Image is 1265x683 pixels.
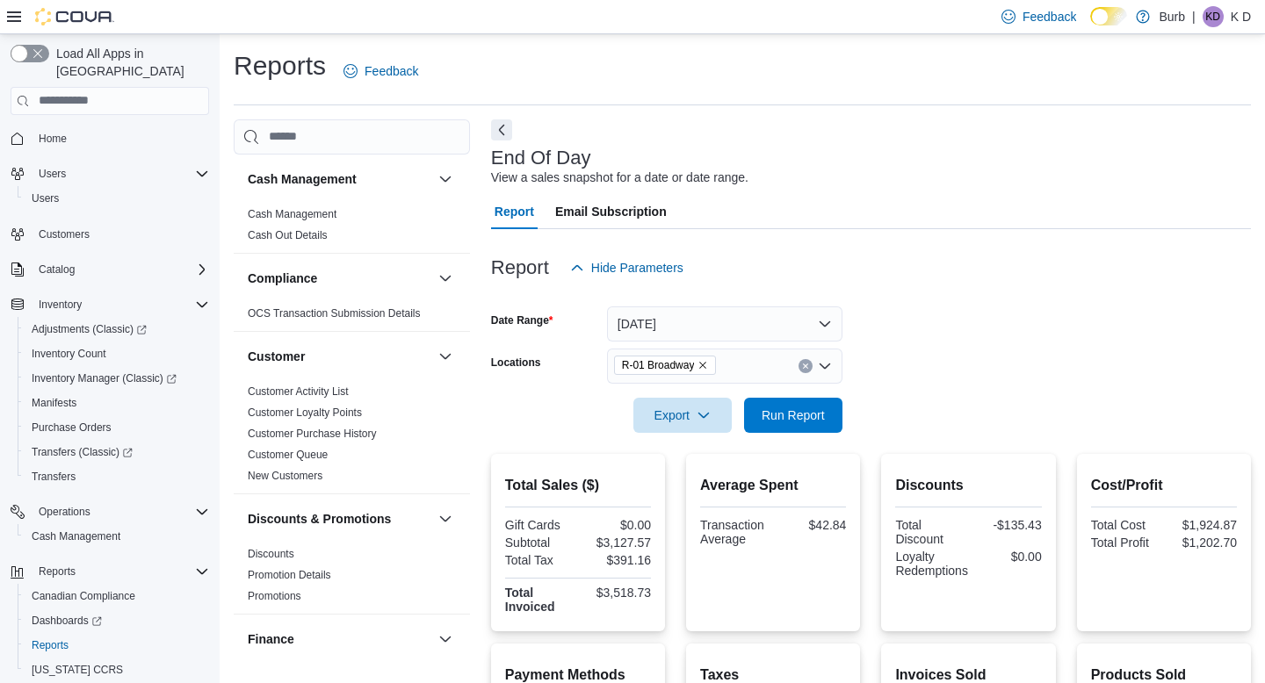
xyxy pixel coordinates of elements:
a: Home [32,128,74,149]
button: Transfers [18,464,216,489]
button: Inventory Count [18,341,216,366]
button: Cash Management [435,169,456,190]
h2: Discounts [895,475,1041,496]
span: Inventory Count [25,343,209,364]
h2: Total Sales ($) [505,475,651,496]
span: KD [1205,6,1220,27]
span: Cash Management [25,526,209,547]
div: View a sales snapshot for a date or date range. [491,169,748,187]
span: R-01 Broadway [614,356,717,375]
div: $42.84 [777,518,846,532]
p: Burb [1159,6,1185,27]
span: Inventory [39,298,82,312]
button: Operations [4,500,216,524]
span: Canadian Compliance [32,589,135,603]
span: Operations [39,505,90,519]
button: Discounts & Promotions [248,510,431,528]
span: Purchase Orders [25,417,209,438]
span: Manifests [25,392,209,413]
strong: Total Invoiced [505,586,555,614]
button: Export [633,398,732,433]
button: Customers [4,221,216,247]
span: Promotion Details [248,568,331,582]
h3: Discounts & Promotions [248,510,391,528]
a: Customers [32,224,97,245]
div: -$135.43 [972,518,1042,532]
img: Cova [35,8,114,25]
span: Transfers [25,466,209,487]
a: Transfers [25,466,83,487]
button: Inventory [4,292,216,317]
h2: Cost/Profit [1091,475,1237,496]
a: New Customers [248,470,322,482]
a: Users [25,188,66,209]
button: Reports [4,559,216,584]
span: Dashboards [32,614,102,628]
h3: Customer [248,348,305,365]
button: Operations [32,501,98,522]
button: Finance [248,630,431,648]
span: Reports [25,635,209,656]
span: Users [32,163,209,184]
a: Cash Management [248,208,336,220]
h3: Compliance [248,270,317,287]
span: Users [25,188,209,209]
div: $1,202.70 [1167,536,1237,550]
a: Customer Loyalty Points [248,406,362,419]
h3: Report [491,257,549,278]
span: Cash Out Details [248,228,328,242]
a: Manifests [25,392,83,413]
h2: Average Spent [700,475,846,496]
div: Transaction Average [700,518,770,546]
span: Customer Purchase History [248,427,377,441]
div: Cash Management [234,204,470,253]
span: Inventory Count [32,347,106,361]
button: Users [18,186,216,211]
div: $0.00 [975,550,1042,564]
button: Reports [32,561,83,582]
div: K D [1203,6,1224,27]
a: Promotions [248,590,301,602]
h3: Finance [248,630,294,648]
div: Customer [234,381,470,493]
button: Open list of options [818,359,832,373]
div: $1,924.87 [1167,518,1237,532]
button: Users [4,162,216,186]
button: Clear input [799,359,813,373]
a: Canadian Compliance [25,586,142,607]
h1: Reports [234,48,326,83]
div: Total Cost [1091,518,1160,532]
button: Remove R-01 Broadway from selection in this group [698,360,708,370]
button: Catalog [4,257,216,282]
h3: Cash Management [248,170,357,188]
button: Canadian Compliance [18,584,216,608]
span: Adjustments (Classic) [32,322,147,336]
span: Customer Queue [248,448,328,462]
span: Reports [32,638,69,652]
span: Run Report [762,406,825,424]
button: Inventory [32,294,89,315]
a: OCS Transaction Submission Details [248,307,421,320]
span: Email Subscription [555,194,667,229]
span: Purchase Orders [32,421,112,435]
a: Cash Management [25,526,127,547]
a: Discounts [248,548,294,560]
a: Customer Purchase History [248,428,377,440]
span: Reports [39,564,76,579]
span: [US_STATE] CCRS [32,663,123,677]
div: Total Tax [505,553,575,567]
span: Promotions [248,589,301,603]
span: Users [32,191,59,205]
button: Customer [248,348,431,365]
button: Discounts & Promotions [435,508,456,529]
a: Inventory Count [25,343,113,364]
span: Customers [39,227,90,241]
span: Users [39,167,66,181]
span: Export [644,398,721,433]
a: Inventory Manager (Classic) [18,366,216,391]
span: Report [495,194,534,229]
div: $391.16 [582,553,651,567]
button: Cash Management [18,524,216,549]
div: Discounts & Promotions [234,543,470,614]
span: Reports [32,561,209,582]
